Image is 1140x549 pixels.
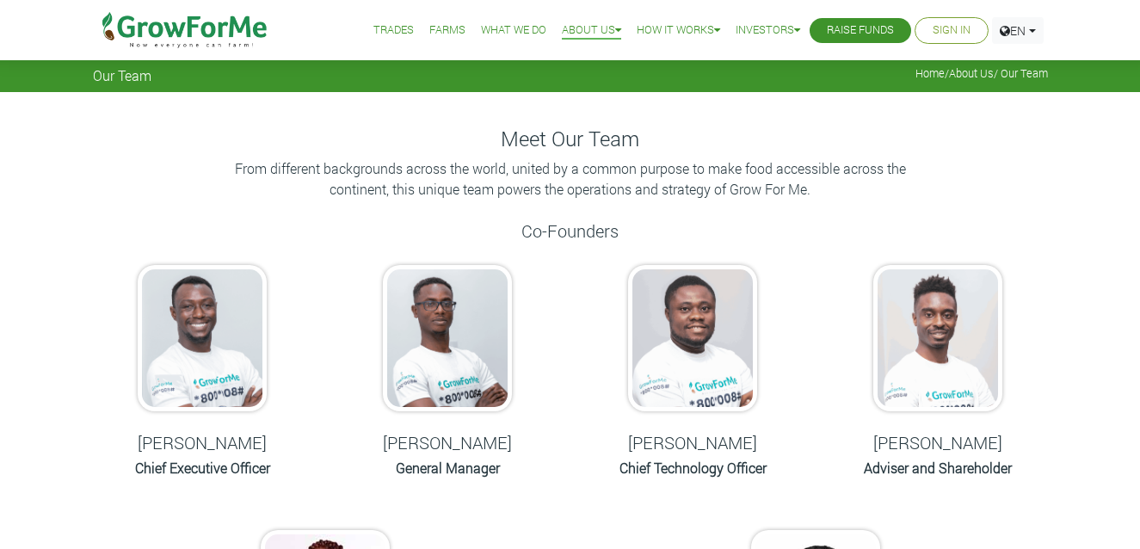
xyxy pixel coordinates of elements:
h6: Adviser and Shareholder [837,460,1039,476]
h5: [PERSON_NAME] [347,432,549,453]
a: How it Works [637,22,720,40]
a: Sign In [933,22,971,40]
h6: Chief Executive Officer [102,460,304,476]
img: growforme image [383,265,512,411]
h4: Meet Our Team [93,126,1048,151]
a: Farms [429,22,465,40]
img: growforme image [628,265,757,411]
a: Investors [736,22,800,40]
img: growforme image [873,265,1002,411]
h6: General Manager [347,460,549,476]
a: Trades [373,22,414,40]
span: / / Our Team [915,67,1048,80]
a: About Us [949,66,994,80]
p: From different backgrounds across the world, united by a common purpose to make food accessible a... [226,158,915,200]
img: growforme image [138,265,267,411]
a: What We Do [481,22,546,40]
h6: Chief Technology Officer [592,460,794,476]
h5: [PERSON_NAME] [102,432,304,453]
h5: Co-Founders [93,220,1048,241]
span: Our Team [93,67,151,83]
h5: [PERSON_NAME] [837,432,1039,453]
a: About Us [562,22,621,40]
a: EN [992,17,1044,44]
a: Home [915,66,945,80]
a: Raise Funds [827,22,894,40]
h5: [PERSON_NAME] [592,432,794,453]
